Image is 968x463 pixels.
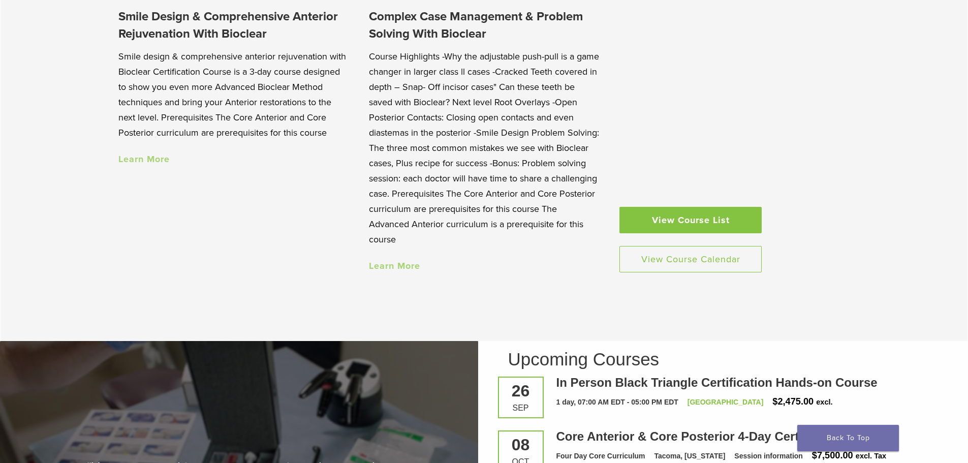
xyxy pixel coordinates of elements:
[369,260,420,271] a: Learn More
[556,397,678,408] div: 1 day, 07:00 AM EDT - 05:00 PM EDT
[369,8,599,42] h3: Complex Case Management & Problem Solving With Bioclear
[797,425,899,451] a: Back To Top
[507,404,535,412] div: Sep
[816,398,832,406] span: excl.
[556,451,645,461] div: Four Day Core Curriculum
[118,8,349,42] h3: Smile Design & Comprehensive Anterior Rejuvenation With Bioclear
[619,246,762,272] a: View Course Calendar
[856,452,886,460] span: excl. Tax
[688,398,764,406] a: [GEOGRAPHIC_DATA]
[772,396,814,407] span: $2,475.00
[369,49,599,247] p: Course Highlights -Why the adjustable push-pull is a game changer in larger class ll cases -Crack...
[619,207,762,233] a: View Course List
[507,437,535,453] div: 08
[812,450,853,460] span: $7,500.00
[507,383,535,399] div: 26
[118,49,349,140] p: Smile design & comprehensive anterior rejuvenation with Bioclear Certification Course is a 3-day ...
[734,451,803,461] div: Session information
[556,429,891,443] a: Core Anterior & Core Posterior 4-Day Certification Course
[118,153,170,165] a: Learn More
[556,376,878,389] a: In Person Black Triangle Certification Hands-on Course
[654,451,725,461] div: Tacoma, [US_STATE]
[508,350,951,368] h2: Upcoming Courses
